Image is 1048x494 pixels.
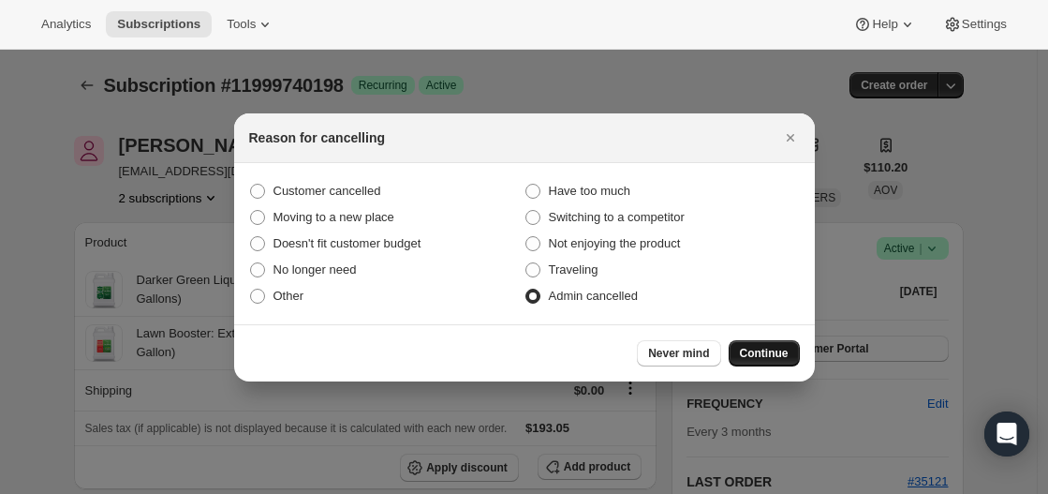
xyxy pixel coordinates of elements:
h2: Reason for cancelling [249,128,385,147]
span: Other [273,289,304,303]
button: Help [842,11,927,37]
button: Subscriptions [106,11,212,37]
div: Open Intercom Messenger [984,412,1029,457]
span: Doesn't fit customer budget [273,236,421,250]
span: Traveling [549,262,598,277]
button: Continue [729,340,800,367]
button: Close [777,125,804,151]
span: Never mind [648,346,709,361]
span: Not enjoying the product [549,236,681,250]
span: Help [872,17,897,32]
span: Switching to a competitor [549,210,685,224]
span: Settings [962,17,1007,32]
button: Analytics [30,11,102,37]
span: Analytics [41,17,91,32]
span: Subscriptions [117,17,200,32]
span: Tools [227,17,256,32]
span: Admin cancelled [549,289,638,303]
span: Continue [740,346,789,361]
span: Moving to a new place [273,210,394,224]
span: Customer cancelled [273,184,381,198]
button: Tools [215,11,286,37]
span: No longer need [273,262,357,277]
button: Never mind [637,340,720,367]
button: Settings [932,11,1018,37]
span: Have too much [549,184,630,198]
